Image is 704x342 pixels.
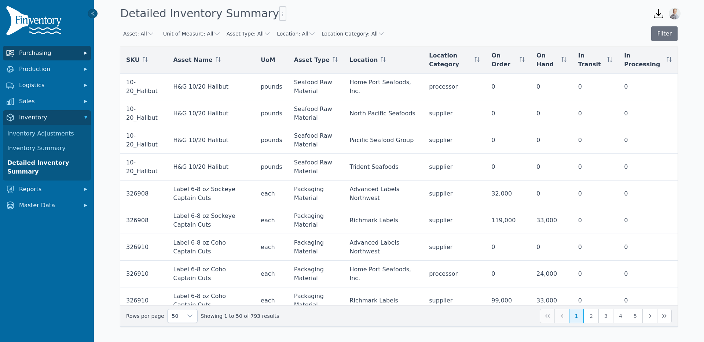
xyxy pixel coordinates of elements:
[613,309,628,323] button: Page 4
[167,287,255,314] td: Label 6-8 oz Coho Captain Cuts
[491,296,525,305] div: 99,000
[6,6,65,38] img: Finventory
[4,126,89,141] a: Inventory Adjustments
[120,261,167,287] td: 326910
[578,51,604,69] span: In Transit
[344,74,423,100] td: Home Port Seafoods, Inc.
[491,82,525,91] div: 0
[651,26,678,41] button: Filter
[255,261,288,287] td: each
[569,309,584,323] button: Page 1
[255,74,288,100] td: pounds
[120,234,167,261] td: 326910
[624,216,672,225] div: 0
[423,181,485,207] td: supplier
[628,309,642,323] button: Page 5
[578,136,612,145] div: 0
[255,287,288,314] td: each
[288,207,344,234] td: Packaging Material
[3,94,91,109] button: Sales
[344,207,423,234] td: Richmark Labels
[624,136,672,145] div: 0
[123,30,154,37] button: Asset: All
[19,185,78,194] span: Reports
[3,78,91,93] button: Logistics
[491,243,525,252] div: 0
[423,127,485,154] td: supplier
[163,30,221,37] button: Unit of Measure: All
[598,309,613,323] button: Page 3
[578,296,612,305] div: 0
[344,287,423,314] td: Richmark Labels
[19,97,78,106] span: Sales
[126,56,140,64] span: SKU
[19,113,78,122] span: Inventory
[624,296,672,305] div: 0
[624,109,672,118] div: 0
[288,234,344,261] td: Packaging Material
[3,62,91,77] button: Production
[578,269,612,278] div: 0
[173,56,212,64] span: Asset Name
[624,189,672,198] div: 0
[3,198,91,213] button: Master Data
[491,136,525,145] div: 0
[344,100,423,127] td: North Pacific Seafoods
[624,243,672,252] div: 0
[277,30,316,37] button: Location: All
[3,46,91,60] button: Purchasing
[261,56,275,64] span: UoM
[120,100,167,127] td: 10-20_Halibut
[167,181,255,207] td: Label 6-8 oz Sockeye Captain Cuts
[288,261,344,287] td: Packaging Material
[167,154,255,181] td: H&G 10/20 Halibut
[624,163,672,171] div: 0
[288,100,344,127] td: Seafood Raw Material
[624,269,672,278] div: 0
[536,82,566,91] div: 0
[288,181,344,207] td: Packaging Material
[536,109,566,118] div: 0
[423,207,485,234] td: supplier
[578,82,612,91] div: 0
[491,269,525,278] div: 0
[657,309,672,323] button: Last Page
[642,309,657,323] button: Next Page
[669,8,681,19] img: Joshua Benton
[423,261,485,287] td: processor
[255,100,288,127] td: pounds
[536,189,566,198] div: 0
[423,100,485,127] td: supplier
[536,243,566,252] div: 0
[344,181,423,207] td: Advanced Labels Northwest
[167,207,255,234] td: Label 6-8 oz Sockeye Captain Cuts
[255,154,288,181] td: pounds
[423,154,485,181] td: supplier
[120,127,167,154] td: 10-20_Halibut
[288,74,344,100] td: Seafood Raw Material
[167,261,255,287] td: Label 6-8 oz Coho Captain Cuts
[120,74,167,100] td: 10-20_Halibut
[423,234,485,261] td: supplier
[4,141,89,156] a: Inventory Summary
[491,51,517,69] span: On Order
[536,269,566,278] div: 24,000
[255,181,288,207] td: each
[19,81,78,90] span: Logistics
[536,136,566,145] div: 0
[491,163,525,171] div: 0
[3,110,91,125] button: Inventory
[120,207,167,234] td: 326908
[255,207,288,234] td: each
[255,127,288,154] td: pounds
[624,51,664,69] span: In Processing
[349,56,378,64] span: Location
[624,82,672,91] div: 0
[536,216,566,225] div: 33,000
[578,109,612,118] div: 0
[167,100,255,127] td: H&G 10/20 Halibut
[536,163,566,171] div: 0
[344,261,423,287] td: Home Port Seafoods, Inc.
[288,154,344,181] td: Seafood Raw Material
[19,201,78,210] span: Master Data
